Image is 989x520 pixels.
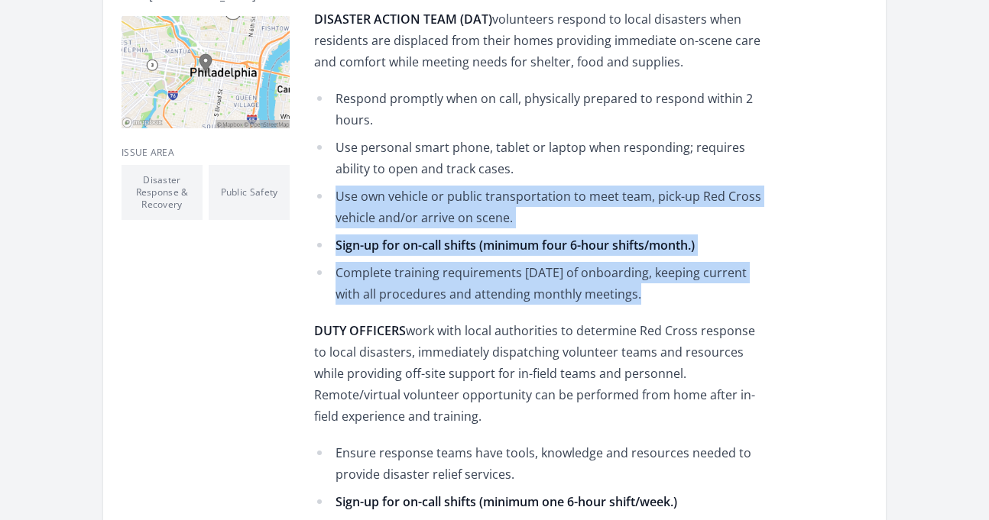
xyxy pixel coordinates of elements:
strong: Sign-up for on-call shifts (minimum four 6-hour shifts/month.) [336,237,695,254]
li: Complete training requirements [DATE] of onboarding, keeping current with all procedures and atte... [314,262,761,305]
li: Disaster Response & Recovery [122,165,203,220]
strong: DUTY OFFICERS [314,322,406,339]
strong: Sign-up for on-call shifts (minimum one 6-hour shift/week.) [336,493,677,510]
li: Respond promptly when on call, physically prepared to respond within 2 hours. [314,88,761,131]
li: Use own vehicle or public transportation to meet team, pick-up Red Cross vehicle and/or arrive on... [314,186,761,228]
p: volunteers respond to local disasters when residents are displaced from their homes providing imm... [314,8,761,73]
p: work with local authorities to determine Red Cross response to local disasters, immediately dispa... [314,320,761,427]
img: Map [122,16,290,128]
li: Use personal smart phone, tablet or laptop when responding; requires ability to open and track ca... [314,137,761,179]
h3: Issue area [122,147,290,159]
strong: DISASTER ACTION TEAM (DAT) [314,11,492,27]
li: Public Safety [209,165,290,220]
li: Ensure response teams have tools, knowledge and resources needed to provide disaster relief servi... [314,442,761,485]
